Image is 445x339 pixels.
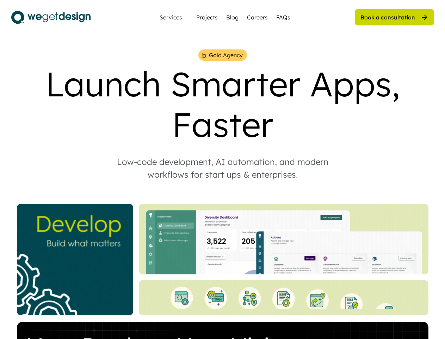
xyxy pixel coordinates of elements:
[103,155,342,181] div: Low-code development, AI automation, and modern workflows for start ups & enterprises.
[276,13,290,22] a: FAQs
[226,13,239,22] a: Blog
[196,13,218,22] a: Projects
[360,13,415,21] div: Book a consultation
[139,280,428,315] img: Bottom%20Landing%20%281%29.gif
[17,204,133,315] img: _Website%20Square%20V2%20%282%29.gif
[11,64,434,145] div: Launch Smarter Apps, Faster
[201,52,207,59] img: bubble%201.png
[209,51,243,59] div: Gold Agency
[11,8,91,26] img: logo.svg
[157,14,185,20] div: Services
[247,13,268,22] a: Careers
[139,204,428,274] img: Website%20Landing%20%284%29.gif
